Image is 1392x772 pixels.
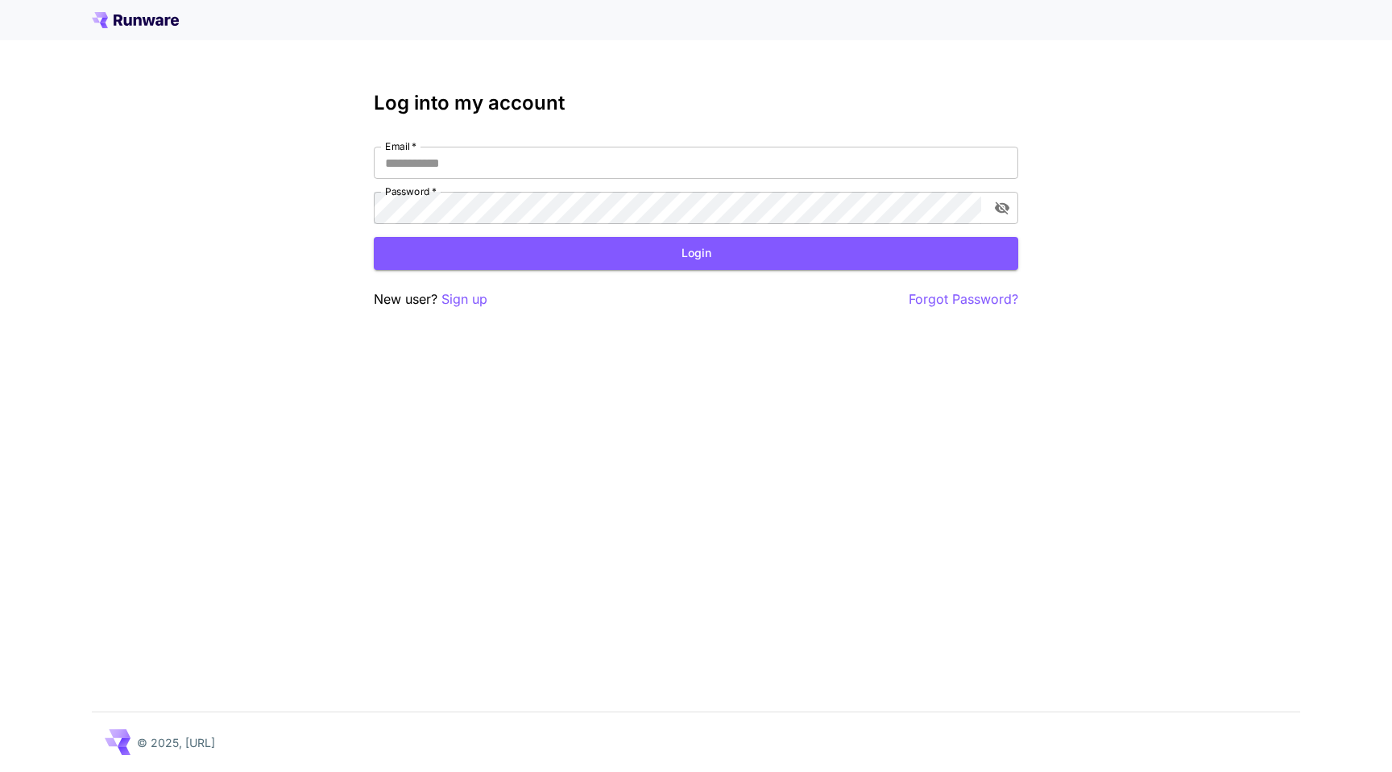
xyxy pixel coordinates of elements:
[385,139,416,153] label: Email
[374,237,1018,270] button: Login
[137,734,215,751] p: © 2025, [URL]
[988,193,1017,222] button: toggle password visibility
[441,289,487,309] button: Sign up
[374,289,487,309] p: New user?
[909,289,1018,309] button: Forgot Password?
[374,92,1018,114] h3: Log into my account
[385,185,437,198] label: Password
